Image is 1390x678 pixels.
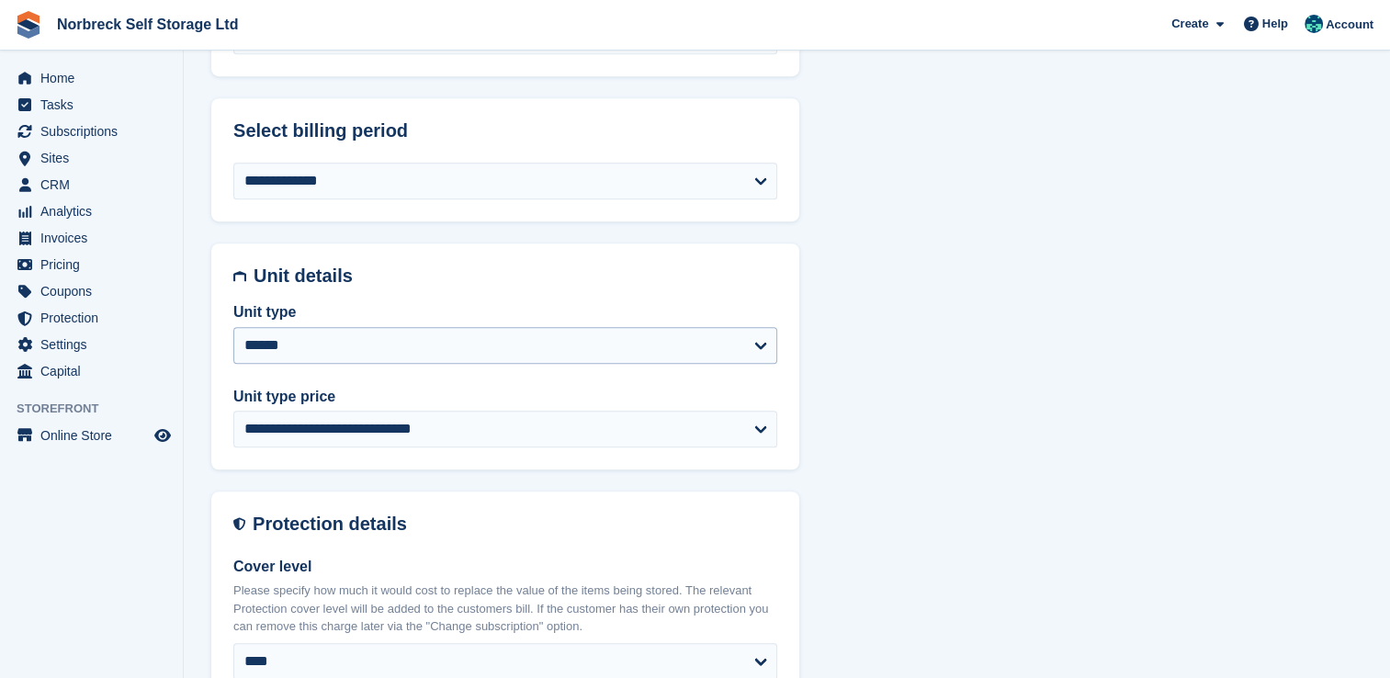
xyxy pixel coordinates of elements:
a: menu [9,65,174,91]
a: menu [9,145,174,171]
span: Settings [40,332,151,357]
img: insurance-details-icon-731ffda60807649b61249b889ba3c5e2b5c27d34e2e1fb37a309f0fde93ff34a.svg [233,514,245,535]
span: Pricing [40,252,151,277]
a: menu [9,332,174,357]
a: menu [9,92,174,118]
span: Protection [40,305,151,331]
a: menu [9,252,174,277]
a: menu [9,278,174,304]
span: Subscriptions [40,119,151,144]
span: Create [1171,15,1208,33]
p: Please specify how much it would cost to replace the value of the items being stored. The relevan... [233,582,777,636]
h2: Select billing period [233,120,777,141]
a: Norbreck Self Storage Ltd [50,9,245,40]
span: Sites [40,145,151,171]
h2: Protection details [253,514,777,535]
span: CRM [40,172,151,198]
span: Capital [40,358,151,384]
label: Unit type [233,301,777,323]
img: unit-details-icon-595b0c5c156355b767ba7b61e002efae458ec76ed5ec05730b8e856ff9ea34a9.svg [233,266,246,287]
span: Tasks [40,92,151,118]
a: menu [9,198,174,224]
img: stora-icon-8386f47178a22dfd0bd8f6a31ec36ba5ce8667c1dd55bd0f319d3a0aa187defe.svg [15,11,42,39]
a: menu [9,225,174,251]
a: menu [9,305,174,331]
a: menu [9,358,174,384]
span: Home [40,65,151,91]
span: Storefront [17,400,183,418]
span: Online Store [40,423,151,448]
span: Coupons [40,278,151,304]
h2: Unit details [254,266,777,287]
a: Preview store [152,424,174,446]
a: menu [9,423,174,448]
label: Unit type price [233,386,777,408]
a: menu [9,172,174,198]
span: Help [1262,15,1288,33]
span: Analytics [40,198,151,224]
span: Invoices [40,225,151,251]
label: Cover level [233,556,777,578]
a: menu [9,119,174,144]
span: Account [1326,16,1373,34]
img: Sally King [1305,15,1323,33]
